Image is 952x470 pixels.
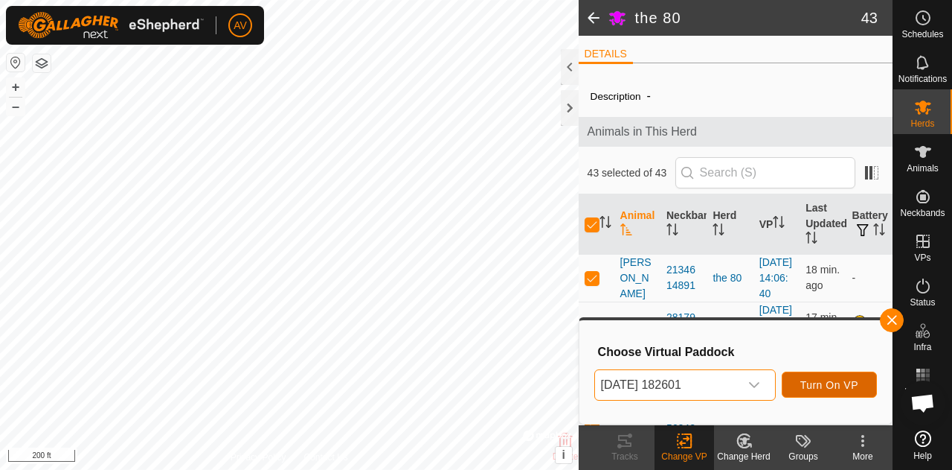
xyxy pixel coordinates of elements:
label: Description [591,91,641,102]
span: Turn On VP [800,379,858,391]
span: Animals [907,164,939,173]
span: VPs [914,253,930,262]
th: Herd [707,194,753,255]
span: Sep 15, 2025, 6:08 PM [805,311,840,339]
p-sorticon: Activate to sort [620,226,632,238]
span: 2025-09-15 182601 [595,370,739,400]
span: Infra [913,343,931,352]
th: Battery [846,194,892,255]
p-sorticon: Activate to sort [666,226,678,238]
span: Schedules [901,30,943,39]
a: Privacy Policy [231,451,286,464]
span: 43 [861,7,878,29]
h3: Choose Virtual Paddock [598,345,877,359]
td: - [846,254,892,302]
div: More [833,450,892,463]
span: 43 selected of 43 [588,165,675,181]
span: Help [913,451,932,460]
p-sorticon: Activate to sort [713,226,724,238]
th: Last Updated [800,194,846,255]
div: dropdown trigger [739,370,769,400]
img: Gallagher Logo [18,12,204,39]
input: Search (S) [675,157,855,188]
p-sorticon: Activate to sort [873,226,885,238]
button: Map Layers [33,54,51,72]
div: 2817960671 [666,310,701,341]
div: Groups [773,450,833,463]
th: Neckband [660,194,707,255]
th: Animal [614,194,660,255]
button: Turn On VP [782,372,877,398]
span: AV [234,18,247,34]
a: [DATE] 14:06:40 [759,304,792,347]
h2: the 80 [635,9,861,27]
p-sorticon: Activate to sort [805,234,817,246]
div: Open chat [901,381,945,425]
span: Neckbands [900,209,945,217]
th: VP [753,194,800,255]
span: i [562,448,565,461]
button: Reset Map [7,54,25,72]
p-sorticon: Activate to sort [773,218,785,230]
div: Change VP [654,450,714,463]
span: [PERSON_NAME] [620,255,654,302]
button: – [7,98,25,115]
div: Tracks [595,450,654,463]
a: Contact Us [303,451,347,464]
span: Herds [910,119,934,128]
a: [DATE] 14:06:40 [759,256,792,299]
span: - [641,83,657,108]
button: i [556,447,572,463]
span: Status [910,298,935,307]
div: the 80 [713,270,747,286]
span: Animals in This Herd [588,123,884,141]
div: 2134614891 [666,262,701,293]
span: Notifications [898,74,947,83]
span: Heatmap [904,387,941,396]
span: Sep 15, 2025, 6:07 PM [805,264,840,291]
p-sorticon: Activate to sort [599,218,611,230]
li: DETAILS [579,46,633,64]
a: Help [893,425,952,466]
button: + [7,78,25,96]
div: Change Herd [714,450,773,463]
